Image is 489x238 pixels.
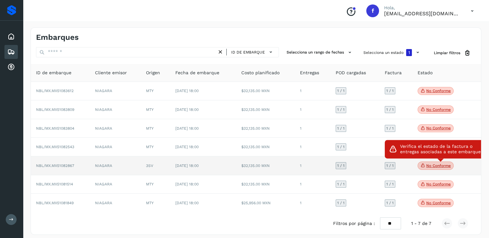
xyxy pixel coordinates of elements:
td: $32,135.00 MXN [236,138,295,156]
span: 1 / 1 [386,89,394,93]
td: $32,135.00 MXN [236,156,295,175]
span: 1 / 1 [386,164,394,168]
p: No conforme [426,107,451,112]
td: MTY [141,175,170,194]
button: Selecciona un estado1 [361,47,424,58]
span: Estado [418,69,433,76]
span: Filtros por página : [333,220,375,227]
div: Inicio [4,30,18,44]
span: 1 / 1 [337,164,345,168]
span: NBL/MX.MX51082867 [36,163,74,168]
span: [DATE] 18:00 [175,182,199,186]
td: 3SV [141,156,170,175]
td: $32,135.00 MXN [236,175,295,194]
span: Fecha de embarque [175,69,219,76]
td: 1 [295,119,331,138]
td: MTY [141,100,170,119]
span: Cliente emisor [95,69,127,76]
span: NBL/MX.MX51081849 [36,201,74,205]
span: 1 / 1 [337,89,345,93]
td: 1 [295,138,331,156]
td: NIAGARA [90,156,141,175]
td: MTY [141,138,170,156]
p: No conforme [426,89,451,93]
td: 1 [295,100,331,119]
span: Factura [385,69,402,76]
span: Entregas [300,69,319,76]
span: 1 / 1 [386,126,394,130]
div: Cuentas por cobrar [4,60,18,74]
span: 1 [408,50,410,55]
p: No conforme [426,163,451,168]
span: NBL/MX.MX51082543 [36,145,74,149]
span: NBL/MX.MX51083804 [36,126,74,131]
span: 1 / 1 [337,201,345,205]
span: 1 / 1 [337,108,345,112]
span: [DATE] 18:00 [175,126,199,131]
span: 1 / 1 [386,201,394,205]
span: 1 / 1 [337,145,345,149]
td: $32,135.00 MXN [236,82,295,101]
p: Hola, [384,5,461,11]
td: $25,956.00 MXN [236,194,295,212]
span: ID de embarque [36,69,71,76]
td: MTY [141,82,170,101]
td: NIAGARA [90,175,141,194]
td: $32,135.00 MXN [236,100,295,119]
div: Embarques [4,45,18,59]
td: MTY [141,119,170,138]
span: 1 - 7 de 7 [411,220,431,227]
button: Limpiar filtros [429,47,476,59]
td: MTY [141,194,170,212]
td: NIAGARA [90,194,141,212]
span: Costo planificado [241,69,279,76]
span: 1 / 1 [337,182,345,186]
td: 1 [295,82,331,101]
td: 1 [295,175,331,194]
span: Origen [146,69,160,76]
span: [DATE] 18:00 [175,163,199,168]
td: 1 [295,156,331,175]
td: NIAGARA [90,100,141,119]
span: 1 / 1 [386,182,394,186]
span: Limpiar filtros [434,50,460,56]
span: ID de embarque [231,49,265,55]
p: No conforme [426,126,451,130]
span: NBL/MX.MX51081514 [36,182,73,186]
h4: Embarques [36,33,79,42]
td: $32,135.00 MXN [236,119,295,138]
button: Selecciona un rango de fechas [284,47,356,58]
span: POD cargadas [336,69,366,76]
span: [DATE] 18:00 [175,201,199,205]
span: NBL/MX.MX51083612 [36,89,74,93]
td: NIAGARA [90,138,141,156]
button: ID de embarque [229,47,276,57]
p: No conforme [426,201,451,205]
span: 1 / 1 [386,108,394,112]
td: 1 [295,194,331,212]
span: [DATE] 18:00 [175,107,199,112]
span: NBL/MX.MX51083809 [36,107,74,112]
span: [DATE] 18:00 [175,145,199,149]
td: NIAGARA [90,82,141,101]
p: No conforme [426,182,451,186]
span: 1 / 1 [337,126,345,130]
span: [DATE] 18:00 [175,89,199,93]
td: NIAGARA [90,119,141,138]
p: facturacion@expresssanjavier.com [384,11,461,17]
